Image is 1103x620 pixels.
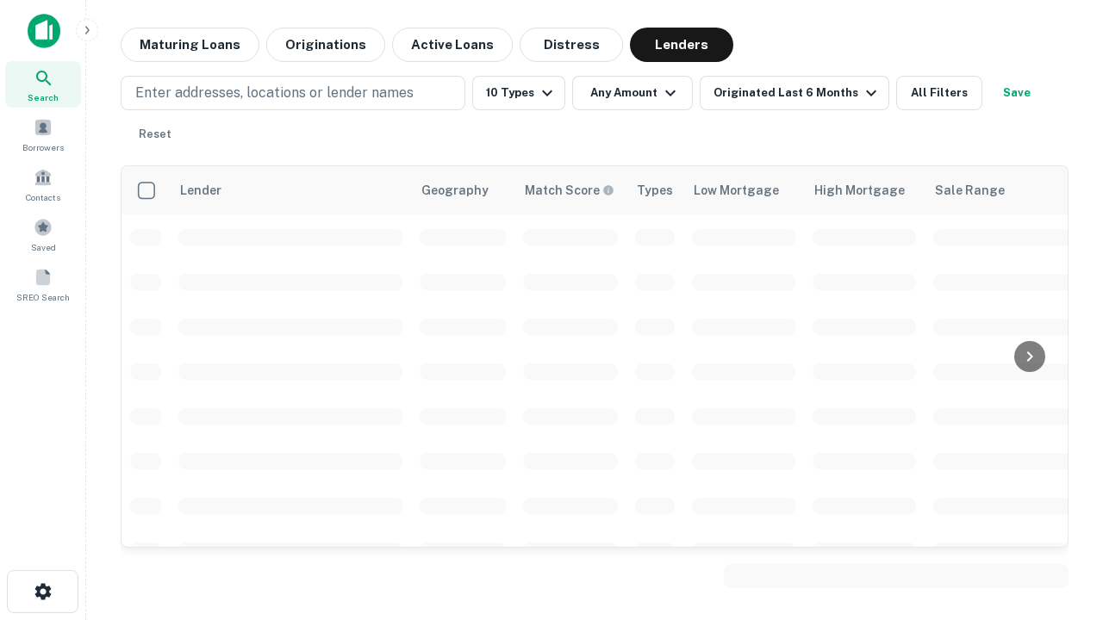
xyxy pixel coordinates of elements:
a: Saved [5,211,81,257]
button: Originations [266,28,385,62]
p: Enter addresses, locations or lender names [135,83,414,103]
div: Capitalize uses an advanced AI algorithm to match your search with the best lender. The match sco... [525,181,614,200]
button: Save your search to get updates of matches that match your search criteria. [989,76,1044,110]
h6: Match Score [525,181,611,200]
div: Sale Range [935,180,1005,201]
button: Distress [520,28,623,62]
a: Borrowers [5,111,81,158]
th: Lender [170,166,411,214]
span: Borrowers [22,140,64,154]
th: Low Mortgage [683,166,804,214]
iframe: Chat Widget [1017,427,1103,510]
button: Lenders [630,28,733,62]
span: Saved [31,240,56,254]
button: 10 Types [472,76,565,110]
button: Enter addresses, locations or lender names [121,76,465,110]
div: Lender [180,180,221,201]
div: Geography [421,180,489,201]
a: Search [5,61,81,108]
th: Sale Range [925,166,1080,214]
div: Originated Last 6 Months [714,83,882,103]
th: Capitalize uses an advanced AI algorithm to match your search with the best lender. The match sco... [514,166,626,214]
span: SREO Search [16,290,70,304]
span: Search [28,90,59,104]
span: Contacts [26,190,60,204]
div: Low Mortgage [694,180,779,201]
a: SREO Search [5,261,81,307]
th: Geography [411,166,514,214]
button: Maturing Loans [121,28,259,62]
a: Contacts [5,161,81,208]
div: Types [637,180,673,201]
th: Types [626,166,683,214]
th: High Mortgage [804,166,925,214]
button: Active Loans [392,28,513,62]
button: Originated Last 6 Months [700,76,889,110]
button: Reset [128,117,183,152]
button: All Filters [896,76,982,110]
img: capitalize-icon.png [28,14,60,48]
button: Any Amount [572,76,693,110]
div: High Mortgage [814,180,905,201]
